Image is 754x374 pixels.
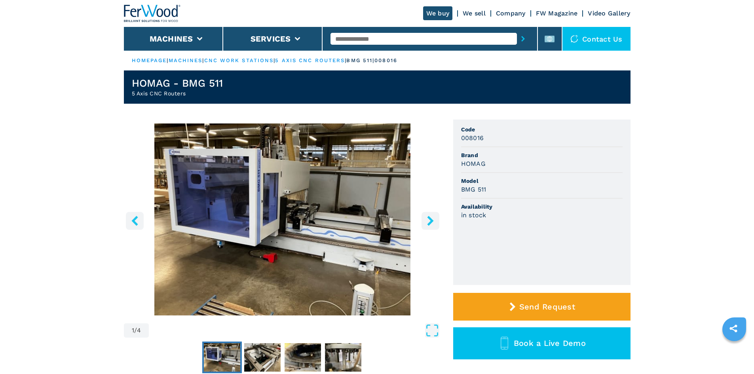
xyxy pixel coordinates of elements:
p: 008016 [374,57,397,64]
div: Contact us [562,27,631,51]
a: Company [496,9,526,17]
span: Code [461,125,623,133]
button: Go to Slide 3 [283,342,323,373]
a: FW Magazine [536,9,578,17]
button: Go to Slide 1 [202,342,242,373]
nav: Thumbnail Navigation [124,342,441,373]
a: We buy [423,6,453,20]
button: Services [251,34,291,44]
span: Send Request [519,302,575,311]
a: Video Gallery [588,9,630,17]
img: Ferwood [124,5,181,22]
button: Open Fullscreen [151,323,439,338]
button: left-button [126,212,144,230]
span: Brand [461,151,623,159]
p: bmg 511 | [346,57,374,64]
h3: BMG 511 [461,185,486,194]
h1: HOMAG - BMG 511 [132,77,223,89]
span: | [167,57,168,63]
h2: 5 Axis CNC Routers [132,89,223,97]
span: / [134,327,137,334]
a: machines [169,57,203,63]
button: Book a Live Demo [453,327,631,359]
span: Availability [461,203,623,211]
a: cnc work stations [204,57,274,63]
img: 88bb5d6ef1931b456b088325db77d68d [285,343,321,372]
img: ca6fafe58f50c5c84c46df55e1bbca1a [204,343,240,372]
span: | [345,57,346,63]
div: Go to Slide 1 [124,123,441,315]
span: Model [461,177,623,185]
span: | [273,57,275,63]
h3: in stock [461,211,486,220]
img: 5 Axis CNC Routers HOMAG BMG 511 [124,123,441,315]
h3: HOMAG [461,159,486,168]
span: 4 [137,327,141,334]
button: Machines [150,34,193,44]
button: right-button [422,212,439,230]
span: Book a Live Demo [514,338,586,348]
a: sharethis [724,319,743,338]
button: submit-button [517,30,529,48]
a: We sell [463,9,486,17]
span: | [202,57,204,63]
button: Go to Slide 2 [243,342,282,373]
button: Go to Slide 4 [323,342,363,373]
img: b0f1d8a96c603b78a557a99f2fe860c2 [325,343,361,372]
a: HOMEPAGE [132,57,167,63]
iframe: Chat [720,338,748,368]
button: Send Request [453,293,631,321]
img: b5b5861e288997cb32cf455967c50008 [244,343,281,372]
img: Contact us [570,35,578,43]
span: 1 [132,327,134,334]
a: 5 axis cnc routers [275,57,345,63]
h3: 008016 [461,133,484,142]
